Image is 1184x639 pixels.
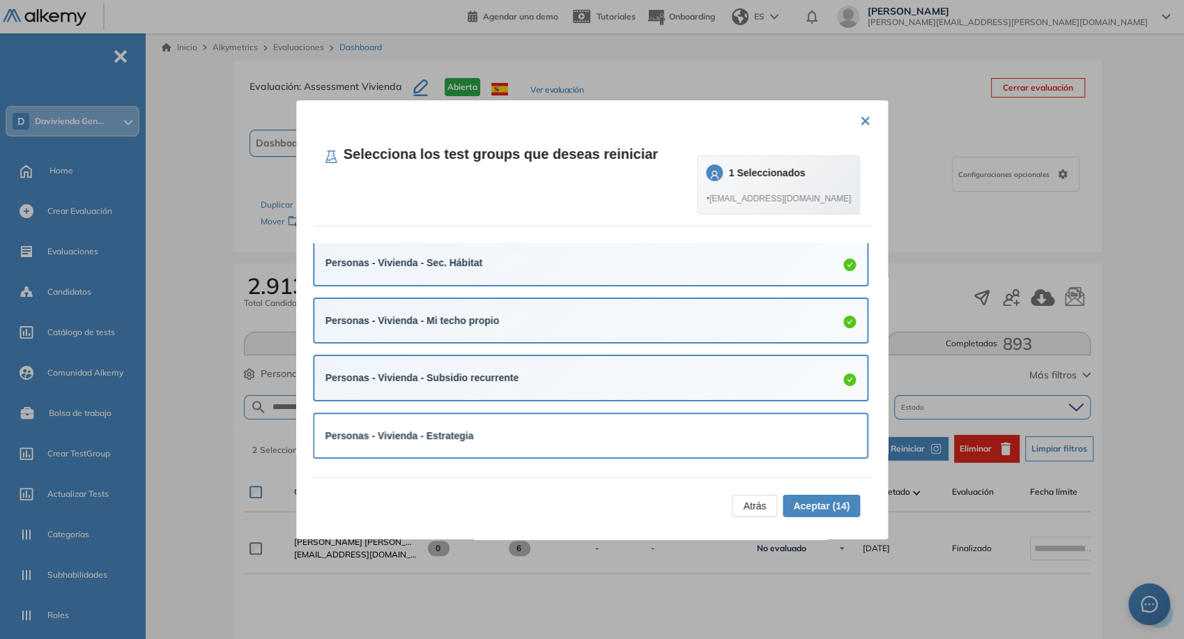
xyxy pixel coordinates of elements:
strong: Personas - Vivienda - Estrategia [325,430,474,441]
span: check-circle [843,316,856,328]
span: user [710,170,720,180]
button: Aceptar (14) [783,495,860,517]
h4: Selecciona los test groups que deseas reiniciar [324,144,658,163]
span: experiment [324,150,338,164]
strong: Personas - Vivienda - Subsidio recurrente [325,372,519,383]
strong: Personas - Vivienda - Mi techo propio [325,315,499,326]
span: check-circle [843,374,856,386]
span: Atrás [744,498,767,514]
strong: Personas - Vivienda - Sec. Hábitat [325,257,482,268]
strong: 1 Seleccionados [729,167,806,178]
span: • [EMAIL_ADDRESS][DOMAIN_NAME] [707,192,852,206]
button: × [860,105,871,132]
span: Aceptar (14) [793,498,849,514]
span: check-circle [843,259,856,271]
button: Atrás [732,495,778,517]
